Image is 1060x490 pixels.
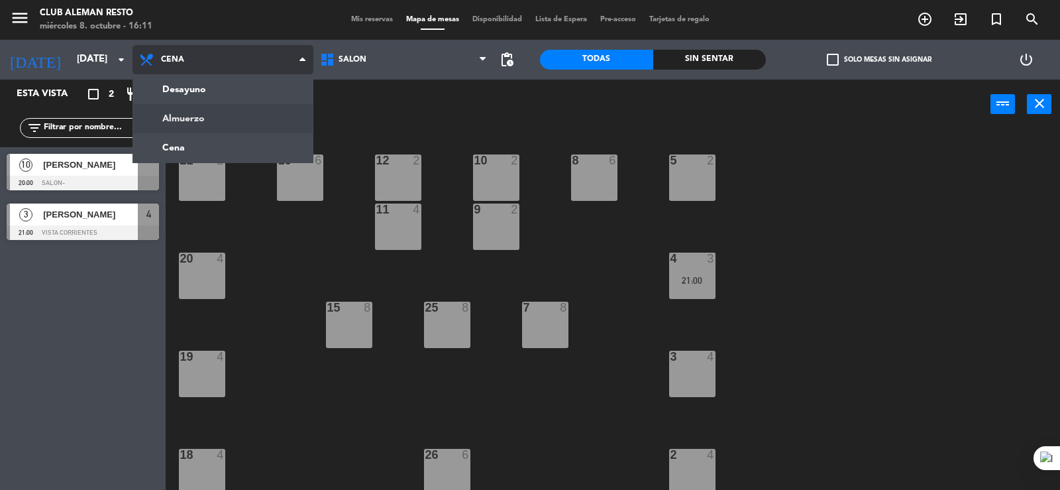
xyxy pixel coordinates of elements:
i: exit_to_app [953,11,969,27]
div: 15 [327,302,328,314]
div: 6 [609,154,617,166]
span: check_box_outline_blank [827,54,839,66]
div: 4 [217,253,225,265]
span: [PERSON_NAME] [43,158,138,172]
span: Lista de Espera [529,16,594,23]
i: crop_square [85,86,101,102]
div: 4 [217,351,225,363]
a: Cena [133,133,313,162]
i: power_settings_new [1018,52,1034,68]
div: 4 [217,449,225,461]
div: 21:00 [669,276,715,285]
label: Solo mesas sin asignar [827,54,931,66]
div: 4 [707,449,715,461]
div: 16 [278,154,279,166]
div: Club aleman resto [40,7,152,20]
span: [PERSON_NAME] [43,208,138,221]
div: 20 [180,253,181,265]
div: 8 [364,302,372,314]
div: 19 [180,351,181,363]
div: 12 [376,154,377,166]
div: Todas [540,50,653,70]
div: 18 [180,449,181,461]
span: SALON [339,55,366,64]
span: 3 [19,208,32,221]
div: 6 [315,154,323,166]
div: 2 [413,154,421,166]
a: Almuerzo [133,104,313,133]
div: 8 [560,302,568,314]
div: 10 [474,154,475,166]
div: 2 [707,154,715,166]
input: Filtrar por nombre... [42,121,145,135]
span: pending_actions [499,52,515,68]
span: 2 [109,87,114,102]
span: Mis reservas [344,16,399,23]
div: 2 [511,204,519,215]
div: 26 [425,449,426,461]
div: 2 [217,154,225,166]
div: 4 [707,351,715,363]
div: 6 [462,449,470,461]
i: power_input [995,95,1011,111]
i: turned_in_not [988,11,1004,27]
div: 25 [425,302,426,314]
button: menu [10,8,30,32]
i: close [1032,95,1047,111]
i: filter_list [26,120,42,136]
i: search [1024,11,1040,27]
div: 8 [462,302,470,314]
i: restaurant [125,86,141,102]
div: miércoles 8. octubre - 16:11 [40,20,152,33]
div: 4 [413,204,421,215]
div: Sin sentar [653,50,767,70]
i: menu [10,8,30,28]
i: arrow_drop_down [113,52,129,68]
i: add_circle_outline [917,11,933,27]
span: Cena [161,55,184,64]
span: 10 [19,158,32,172]
span: 4 [146,206,151,222]
span: Tarjetas de regalo [643,16,716,23]
div: 21 [180,154,181,166]
div: 9 [474,204,475,215]
div: 11 [376,204,377,215]
a: Desayuno [133,75,313,104]
div: 2 [511,154,519,166]
button: close [1027,94,1051,114]
button: power_input [990,94,1015,114]
div: Esta vista [7,86,95,102]
span: Pre-acceso [594,16,643,23]
span: Mapa de mesas [399,16,466,23]
div: 3 [707,253,715,265]
span: Disponibilidad [466,16,529,23]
